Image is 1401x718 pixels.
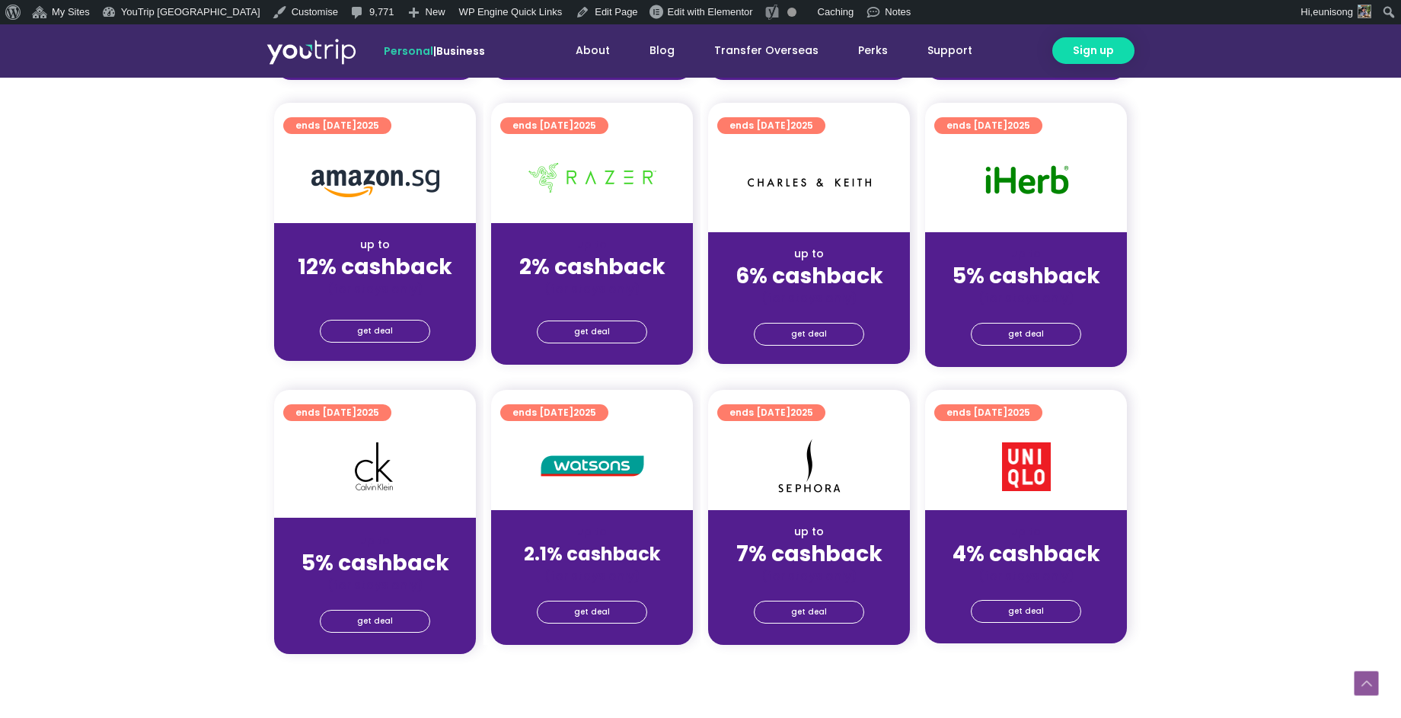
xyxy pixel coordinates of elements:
span: ends [DATE] [729,117,813,134]
span: ends [DATE] [946,404,1030,421]
span: 2025 [573,406,596,419]
span: eunisong [1313,6,1353,18]
span: get deal [791,324,827,345]
span: 2025 [790,406,813,419]
span: 2025 [1007,119,1030,132]
div: (for stays only) [937,568,1115,584]
span: ends [DATE] [729,404,813,421]
a: get deal [754,601,864,624]
div: up to [720,246,898,262]
div: up to [286,237,464,253]
div: (for stays only) [937,290,1115,306]
a: ends [DATE]2025 [500,404,608,421]
span: | [384,43,485,59]
a: Perks [838,37,908,65]
div: up to [720,524,898,540]
div: up to [937,524,1115,540]
strong: 2.1% cashback [524,541,660,566]
span: ends [DATE] [512,404,596,421]
span: ends [DATE] [946,117,1030,134]
a: ends [DATE]2025 [934,117,1042,134]
a: get deal [320,610,430,633]
span: get deal [357,611,393,632]
span: get deal [357,321,393,342]
nav: Menu [526,37,992,65]
a: ends [DATE]2025 [717,117,825,134]
a: Business [436,43,485,59]
div: up to [937,246,1115,262]
span: 2025 [573,119,596,132]
span: Sign up [1073,43,1114,59]
strong: 6% cashback [736,261,883,291]
a: get deal [971,600,1081,623]
div: up to [503,237,681,253]
strong: 7% cashback [736,539,882,569]
span: 2025 [356,406,379,419]
a: Sign up [1052,37,1135,64]
a: About [556,37,630,65]
a: get deal [537,321,647,343]
span: get deal [1008,601,1044,622]
strong: 4% cashback [953,539,1100,569]
span: 2025 [1007,406,1030,419]
a: ends [DATE]2025 [283,404,391,421]
a: ends [DATE]2025 [717,404,825,421]
div: (for stays only) [286,281,464,297]
span: ends [DATE] [512,117,596,134]
strong: 5% cashback [302,548,449,578]
a: Blog [630,37,694,65]
strong: 2% cashback [519,252,665,282]
span: Personal [384,43,433,59]
span: ends [DATE] [295,404,379,421]
span: ends [DATE] [295,117,379,134]
span: get deal [574,321,610,343]
a: get deal [320,320,430,343]
a: get deal [971,323,1081,346]
span: 2025 [790,119,813,132]
strong: 12% cashback [298,252,452,282]
div: (for stays only) [720,290,898,306]
strong: 5% cashback [953,261,1100,291]
a: ends [DATE]2025 [934,404,1042,421]
a: get deal [537,601,647,624]
span: Edit with Elementor [668,6,753,18]
div: up to [503,524,681,540]
div: (for stays only) [503,568,681,584]
div: (for stays only) [720,568,898,584]
span: get deal [1008,324,1044,345]
a: Transfer Overseas [694,37,838,65]
span: 2025 [356,119,379,132]
a: get deal [754,323,864,346]
a: Support [908,37,992,65]
a: ends [DATE]2025 [283,117,391,134]
div: (for stays only) [503,281,681,297]
span: get deal [791,602,827,623]
span: get deal [574,602,610,623]
a: ends [DATE]2025 [500,117,608,134]
div: (for stays only) [286,577,464,593]
div: up to [286,533,464,549]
